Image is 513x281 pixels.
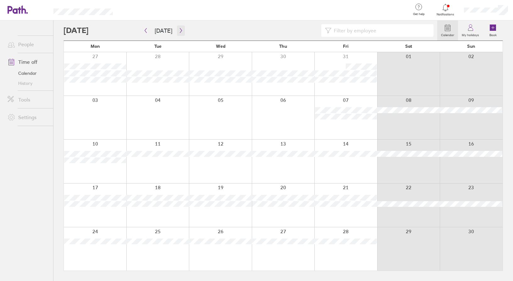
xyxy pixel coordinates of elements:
[405,44,412,49] span: Sat
[458,20,483,41] a: My holidays
[437,20,458,41] a: Calendar
[3,56,53,68] a: Time off
[458,31,483,37] label: My holidays
[154,44,162,49] span: Tue
[483,20,503,41] a: Book
[343,44,349,49] span: Fri
[3,38,53,51] a: People
[279,44,287,49] span: Thu
[467,44,475,49] span: Sun
[409,12,429,16] span: Get help
[3,78,53,88] a: History
[216,44,225,49] span: Wed
[3,68,53,78] a: Calendar
[331,25,430,36] input: Filter by employee
[486,31,500,37] label: Book
[3,111,53,124] a: Settings
[3,93,53,106] a: Tools
[150,25,177,36] button: [DATE]
[435,13,456,16] span: Notifications
[437,31,458,37] label: Calendar
[91,44,100,49] span: Mon
[435,3,456,16] a: Notifications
